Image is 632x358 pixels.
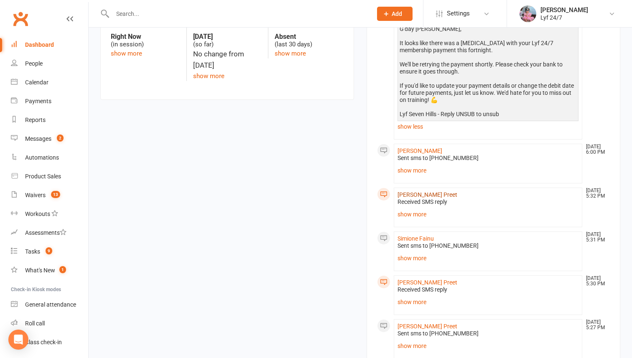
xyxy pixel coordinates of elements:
time: [DATE] 5:32 PM [582,188,609,199]
a: [PERSON_NAME] [398,147,442,154]
a: People [11,54,88,73]
a: General attendance kiosk mode [11,295,88,314]
div: People [25,60,43,67]
img: thumb_image1747747990.png [520,5,536,22]
a: show more [398,296,578,308]
div: Tasks [25,248,40,255]
a: Automations [11,148,88,167]
time: [DATE] 5:31 PM [582,232,609,243]
a: show more [398,208,578,220]
strong: Right Now [111,33,180,41]
a: [PERSON_NAME] Preet [398,279,457,286]
div: Workouts [25,211,50,217]
strong: Absent [275,33,344,41]
div: Received SMS reply [398,198,578,206]
div: G'day [PERSON_NAME], It looks like there was a [MEDICAL_DATA] with your Lyf 24/7 membership payme... [400,25,576,118]
a: What's New1 [11,261,88,280]
span: Sent sms to [PHONE_NUMBER] [398,155,479,161]
div: Received SMS reply [398,286,578,293]
span: 1 [59,266,66,273]
div: Messages [25,135,51,142]
time: [DATE] 5:30 PM [582,276,609,287]
a: Tasks 9 [11,242,88,261]
a: Payments [11,92,88,111]
div: (last 30 days) [275,33,344,48]
a: Waivers 13 [11,186,88,205]
a: Roll call [11,314,88,333]
div: Open Intercom Messenger [8,330,28,350]
div: [PERSON_NAME] [540,6,588,14]
div: Lyf 24/7 [540,14,588,21]
span: 13 [51,191,60,198]
div: What's New [25,267,55,274]
a: show more [193,72,224,80]
div: Payments [25,98,51,104]
a: Product Sales [11,167,88,186]
a: Messages 2 [11,129,88,148]
a: [PERSON_NAME] Preet [398,191,457,198]
div: Waivers [25,192,46,198]
span: Sent sms to [PHONE_NUMBER] [398,242,479,249]
a: Clubworx [10,8,31,29]
a: Dashboard [11,36,88,54]
div: Class check-in [25,339,62,345]
a: show less [398,121,578,132]
a: Calendar [11,73,88,92]
input: Search... [110,8,366,20]
a: Simione Fainu [398,235,434,242]
div: (in session) [111,33,180,48]
a: [PERSON_NAME] Preet [398,323,457,330]
div: Dashboard [25,41,54,48]
div: No change from [DATE] [193,48,262,71]
span: Sent sms to [PHONE_NUMBER] [398,330,479,337]
span: 2 [57,135,64,142]
a: Workouts [11,205,88,223]
div: Reports [25,117,46,123]
strong: [DATE] [193,33,262,41]
div: (so far) [193,33,262,48]
a: show more [111,50,142,57]
a: Reports [11,111,88,129]
button: Add [377,7,413,21]
div: Product Sales [25,173,61,180]
div: Assessments [25,229,66,236]
a: show more [398,340,578,352]
time: [DATE] 6:00 PM [582,144,609,155]
span: Add [392,10,402,17]
span: 9 [46,247,52,254]
div: General attendance [25,301,76,308]
a: show more [275,50,306,57]
span: Settings [447,4,470,23]
div: Automations [25,154,59,161]
div: Calendar [25,79,48,86]
div: Roll call [25,320,45,327]
a: Assessments [11,223,88,242]
a: Class kiosk mode [11,333,88,352]
a: show more [398,252,578,264]
time: [DATE] 5:27 PM [582,320,609,330]
a: show more [398,165,578,176]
